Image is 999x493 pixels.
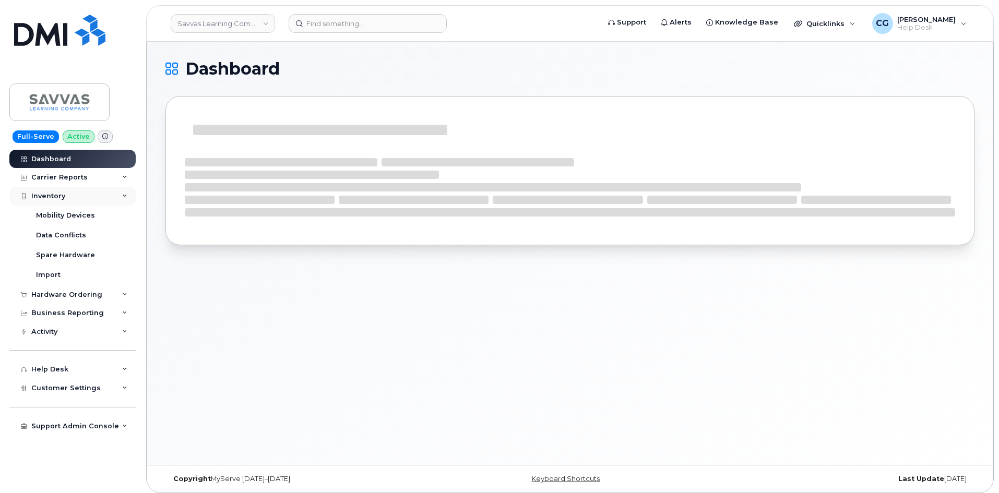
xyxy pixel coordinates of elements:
[165,475,435,483] div: MyServe [DATE]–[DATE]
[185,61,280,77] span: Dashboard
[531,475,600,483] a: Keyboard Shortcuts
[954,448,991,485] iframe: Messenger Launcher
[173,475,211,483] strong: Copyright
[898,475,944,483] strong: Last Update
[705,475,974,483] div: [DATE]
